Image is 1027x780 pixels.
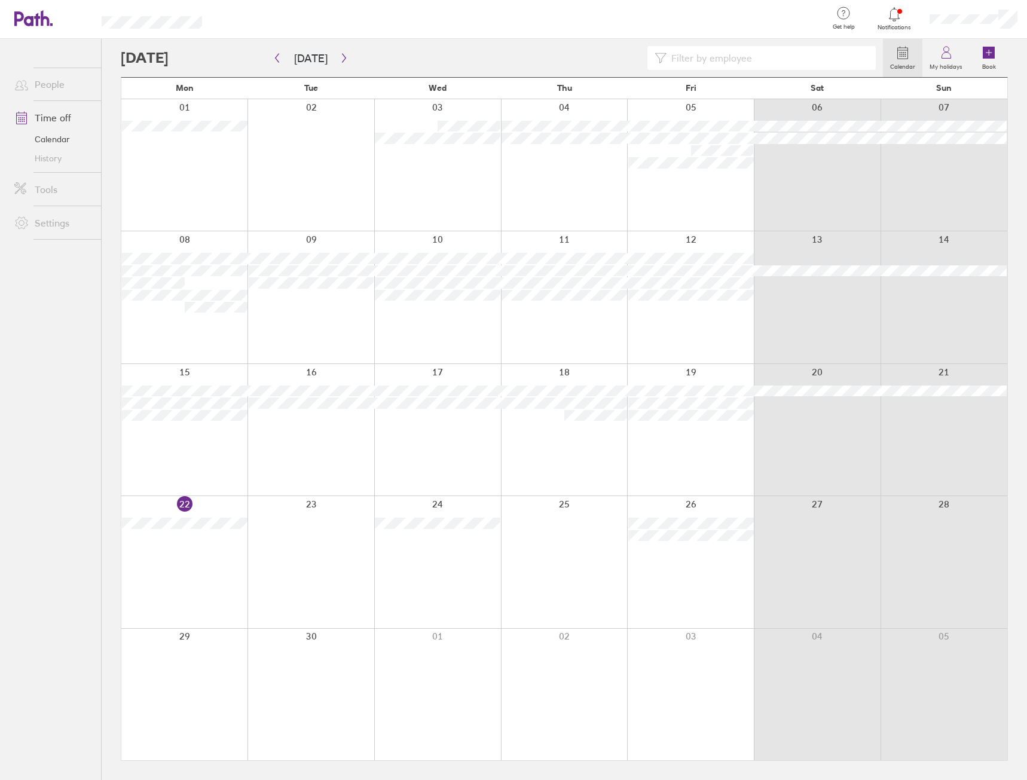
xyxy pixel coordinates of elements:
[5,149,101,168] a: History
[5,178,101,201] a: Tools
[429,83,447,93] span: Wed
[5,72,101,96] a: People
[975,60,1003,71] label: Book
[5,106,101,130] a: Time off
[875,24,914,31] span: Notifications
[5,211,101,235] a: Settings
[875,6,914,31] a: Notifications
[5,130,101,149] a: Calendar
[883,39,922,77] a: Calendar
[686,83,696,93] span: Fri
[824,23,863,30] span: Get help
[667,47,869,69] input: Filter by employee
[922,60,970,71] label: My holidays
[922,39,970,77] a: My holidays
[304,83,318,93] span: Tue
[883,60,922,71] label: Calendar
[176,83,194,93] span: Mon
[285,48,337,68] button: [DATE]
[811,83,824,93] span: Sat
[970,39,1008,77] a: Book
[557,83,572,93] span: Thu
[936,83,952,93] span: Sun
